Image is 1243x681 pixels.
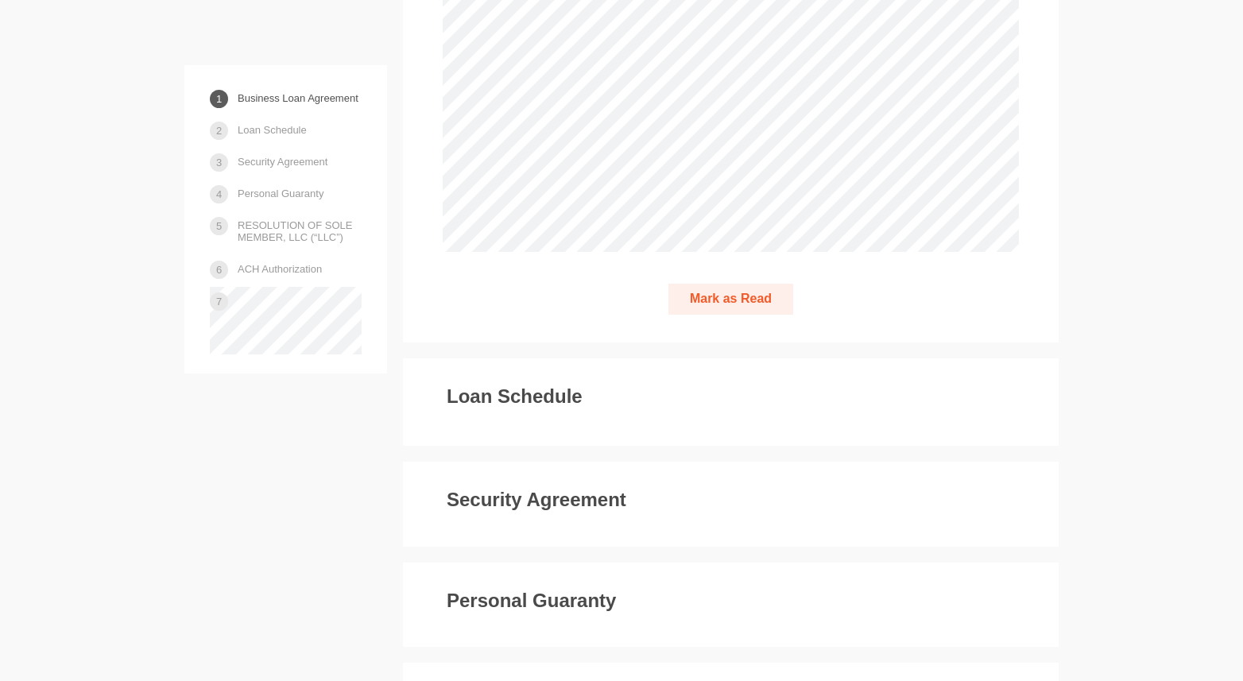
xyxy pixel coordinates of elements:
a: RESOLUTION OF SOLE MEMBER, LLC (“LLC”) [238,211,362,251]
a: ACH Authorization [238,255,322,283]
h3: Personal Guaranty [447,590,616,611]
button: Mark as Read [668,284,793,315]
a: Security Agreement [238,148,327,176]
h3: Security Agreement [447,489,626,510]
a: Loan Schedule [238,116,307,144]
a: Business Loan Agreement [238,84,358,112]
a: Personal Guaranty [238,180,323,207]
h3: Loan Schedule [447,386,583,407]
